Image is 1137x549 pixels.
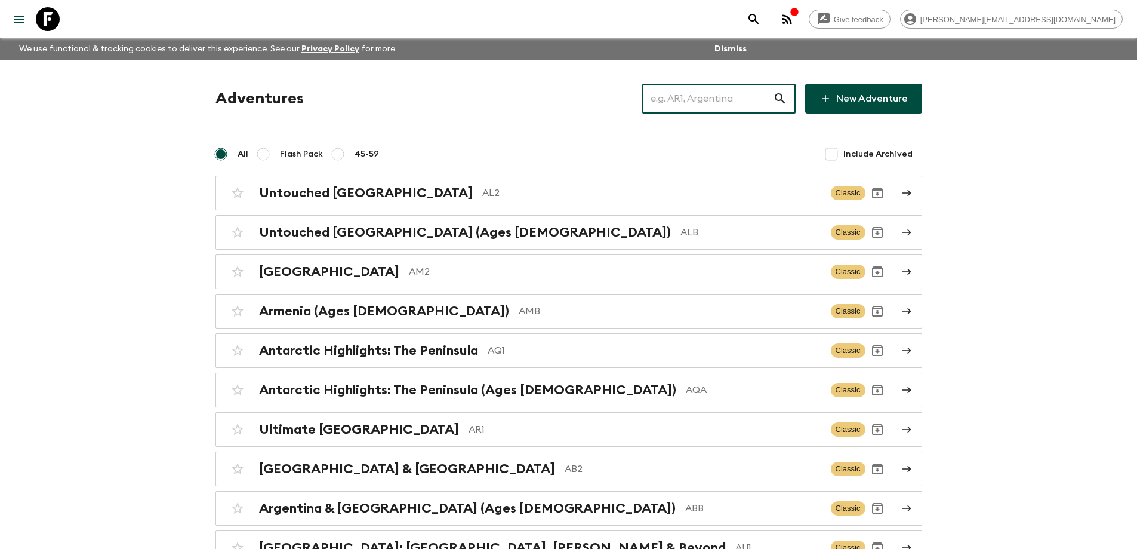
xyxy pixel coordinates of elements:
button: Archive [865,457,889,481]
p: AM2 [409,265,821,279]
span: Flash Pack [280,148,323,160]
a: Antarctic Highlights: The Peninsula (Ages [DEMOGRAPHIC_DATA])AQAClassicArchive [215,373,922,407]
a: Untouched [GEOGRAPHIC_DATA] (Ages [DEMOGRAPHIC_DATA])ALBClassicArchive [215,215,922,250]
a: New Adventure [805,84,922,114]
p: ABB [685,501,821,516]
p: AR1 [469,422,821,437]
p: We use functional & tracking cookies to deliver this experience. See our for more. [14,38,402,60]
p: AQA [686,383,821,397]
a: Untouched [GEOGRAPHIC_DATA]AL2ClassicArchive [215,176,922,210]
span: [PERSON_NAME][EMAIL_ADDRESS][DOMAIN_NAME] [914,15,1122,24]
a: Armenia (Ages [DEMOGRAPHIC_DATA])AMBClassicArchive [215,294,922,329]
p: AL2 [482,186,821,200]
span: Classic [831,501,865,516]
span: Include Archived [843,148,913,160]
p: AMB [519,304,821,318]
a: Antarctic Highlights: The PeninsulaAQ1ClassicArchive [215,333,922,368]
span: Classic [831,462,865,476]
a: Argentina & [GEOGRAPHIC_DATA] (Ages [DEMOGRAPHIC_DATA])ABBClassicArchive [215,491,922,526]
button: search adventures [742,7,766,31]
h2: [GEOGRAPHIC_DATA] [259,264,399,280]
span: Classic [831,265,865,279]
button: Archive [865,260,889,284]
a: Give feedback [809,10,891,29]
p: AB2 [565,462,821,476]
h2: Antarctic Highlights: The Peninsula (Ages [DEMOGRAPHIC_DATA]) [259,382,676,398]
span: All [238,148,248,160]
span: Classic [831,186,865,200]
span: Classic [831,383,865,397]
p: AQ1 [488,343,821,358]
h2: [GEOGRAPHIC_DATA] & [GEOGRAPHIC_DATA] [259,461,555,477]
input: e.g. AR1, Argentina [642,82,773,115]
button: Archive [865,496,889,520]
span: Classic [831,343,865,358]
button: Archive [865,220,889,244]
span: 45-59 [355,148,379,160]
h2: Antarctic Highlights: The Peninsula [259,343,478,358]
a: Ultimate [GEOGRAPHIC_DATA]AR1ClassicArchive [215,412,922,447]
button: Archive [865,339,889,363]
span: Give feedback [827,15,890,24]
h2: Untouched [GEOGRAPHIC_DATA] (Ages [DEMOGRAPHIC_DATA]) [259,225,671,240]
button: Archive [865,418,889,441]
span: Classic [831,304,865,318]
button: Archive [865,378,889,402]
h1: Adventures [215,87,304,111]
p: ALB [680,225,821,240]
h2: Untouched [GEOGRAPHIC_DATA] [259,185,473,201]
button: Dismiss [711,41,750,57]
h2: Argentina & [GEOGRAPHIC_DATA] (Ages [DEMOGRAPHIC_DATA]) [259,501,676,516]
a: [GEOGRAPHIC_DATA] & [GEOGRAPHIC_DATA]AB2ClassicArchive [215,452,922,486]
span: Classic [831,422,865,437]
h2: Ultimate [GEOGRAPHIC_DATA] [259,422,459,437]
button: Archive [865,299,889,323]
h2: Armenia (Ages [DEMOGRAPHIC_DATA]) [259,303,509,319]
button: menu [7,7,31,31]
div: [PERSON_NAME][EMAIL_ADDRESS][DOMAIN_NAME] [900,10,1123,29]
a: Privacy Policy [301,45,359,53]
a: [GEOGRAPHIC_DATA]AM2ClassicArchive [215,254,922,289]
span: Classic [831,225,865,240]
button: Archive [865,181,889,205]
